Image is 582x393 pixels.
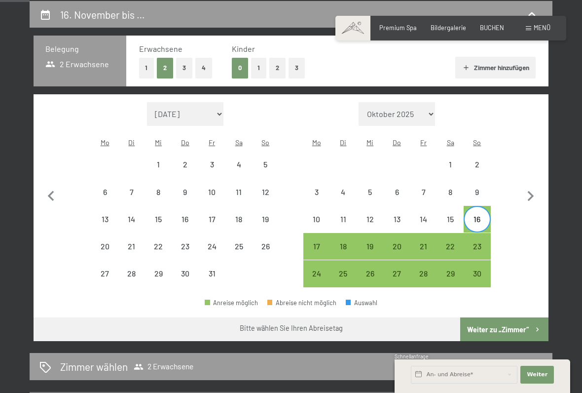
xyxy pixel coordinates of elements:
div: 29 [438,270,463,294]
abbr: Dienstag [128,138,135,147]
div: Wed Oct 22 2025 [145,233,172,260]
div: Abreise möglich [357,233,383,260]
div: Anreise möglich [205,300,258,306]
div: 23 [465,242,489,267]
button: Weiter zu „Zimmer“ [460,317,548,341]
div: Abreise nicht möglich [267,300,336,306]
div: Auswahl [346,300,377,306]
div: Thu Nov 20 2025 [383,233,410,260]
div: Abreise nicht möglich [145,151,172,178]
div: Abreise nicht möglich [118,206,145,233]
div: Sun Nov 09 2025 [464,178,490,205]
button: 0 [232,58,248,78]
span: Erwachsene [139,44,182,53]
button: Vorheriger Monat [41,102,62,288]
div: Tue Nov 04 2025 [330,178,357,205]
div: Abreise nicht möglich [225,233,252,260]
div: Abreise nicht möglich [199,260,225,287]
div: 15 [146,215,171,240]
div: Tue Nov 11 2025 [330,206,357,233]
div: Abreise nicht möglich [383,206,410,233]
div: 24 [200,242,224,267]
div: 13 [384,215,409,240]
div: Abreise nicht möglich [199,178,225,205]
div: Abreise nicht möglich [437,151,464,178]
abbr: Sonntag [261,138,269,147]
div: Sat Oct 04 2025 [225,151,252,178]
div: 19 [358,242,382,267]
div: Abreise nicht möglich [118,260,145,287]
div: Mon Nov 17 2025 [303,233,330,260]
div: Wed Nov 12 2025 [357,206,383,233]
div: 25 [226,242,251,267]
abbr: Montag [101,138,109,147]
div: Tue Oct 07 2025 [118,178,145,205]
div: 22 [146,242,171,267]
div: Wed Nov 26 2025 [357,260,383,287]
button: Weiter [520,366,554,384]
div: 5 [358,188,382,213]
div: Abreise nicht möglich [330,178,357,205]
div: Abreise nicht möglich [91,233,118,260]
div: Abreise nicht möglich [252,233,279,260]
div: 19 [253,215,278,240]
a: Bildergalerie [431,24,466,32]
div: Sun Nov 02 2025 [464,151,490,178]
div: 14 [119,215,144,240]
div: 14 [411,215,436,240]
div: Abreise nicht möglich [172,206,198,233]
h2: 16. November bis … [60,8,145,21]
div: 29 [146,270,171,294]
div: Abreise möglich [410,260,437,287]
div: Abreise möglich [437,233,464,260]
div: Abreise nicht möglich [172,260,198,287]
div: 9 [465,188,489,213]
button: 2 [269,58,286,78]
button: 3 [176,58,192,78]
div: Mon Nov 10 2025 [303,206,330,233]
div: Sun Nov 23 2025 [464,233,490,260]
span: 2 Erwachsene [134,362,193,372]
div: Thu Oct 02 2025 [172,151,198,178]
div: Sun Oct 12 2025 [252,178,279,205]
span: Weiter [527,371,547,379]
div: Fri Oct 03 2025 [199,151,225,178]
span: 2 Erwachsene [45,59,109,70]
div: Tue Oct 21 2025 [118,233,145,260]
div: 8 [438,188,463,213]
span: BUCHEN [480,24,504,32]
div: 2 [173,160,197,185]
div: Abreise möglich [437,260,464,287]
div: Mon Oct 06 2025 [91,178,118,205]
abbr: Donnerstag [393,138,401,147]
div: Thu Nov 06 2025 [383,178,410,205]
div: 3 [304,188,329,213]
div: Abreise möglich [464,206,490,233]
div: Mon Nov 03 2025 [303,178,330,205]
div: 27 [92,270,117,294]
div: Abreise möglich [357,260,383,287]
button: 1 [139,58,154,78]
div: 20 [92,242,117,267]
div: Abreise nicht möglich [225,178,252,205]
button: Zimmer hinzufügen [455,57,536,79]
abbr: Freitag [420,138,427,147]
div: Abreise möglich [303,260,330,287]
div: Fri Nov 28 2025 [410,260,437,287]
div: Sat Nov 29 2025 [437,260,464,287]
div: Abreise nicht möglich [172,233,198,260]
div: Abreise nicht möglich [225,206,252,233]
div: Abreise nicht möglich [199,151,225,178]
div: 8 [146,188,171,213]
abbr: Samstag [447,138,454,147]
abbr: Mittwoch [366,138,373,147]
div: 28 [411,270,436,294]
div: Fri Oct 10 2025 [199,178,225,205]
div: Abreise nicht möglich [252,151,279,178]
div: Tue Nov 18 2025 [330,233,357,260]
div: Abreise nicht möglich [91,178,118,205]
div: Abreise nicht möglich [303,206,330,233]
div: 16 [173,215,197,240]
div: 9 [173,188,197,213]
div: Fri Oct 17 2025 [199,206,225,233]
